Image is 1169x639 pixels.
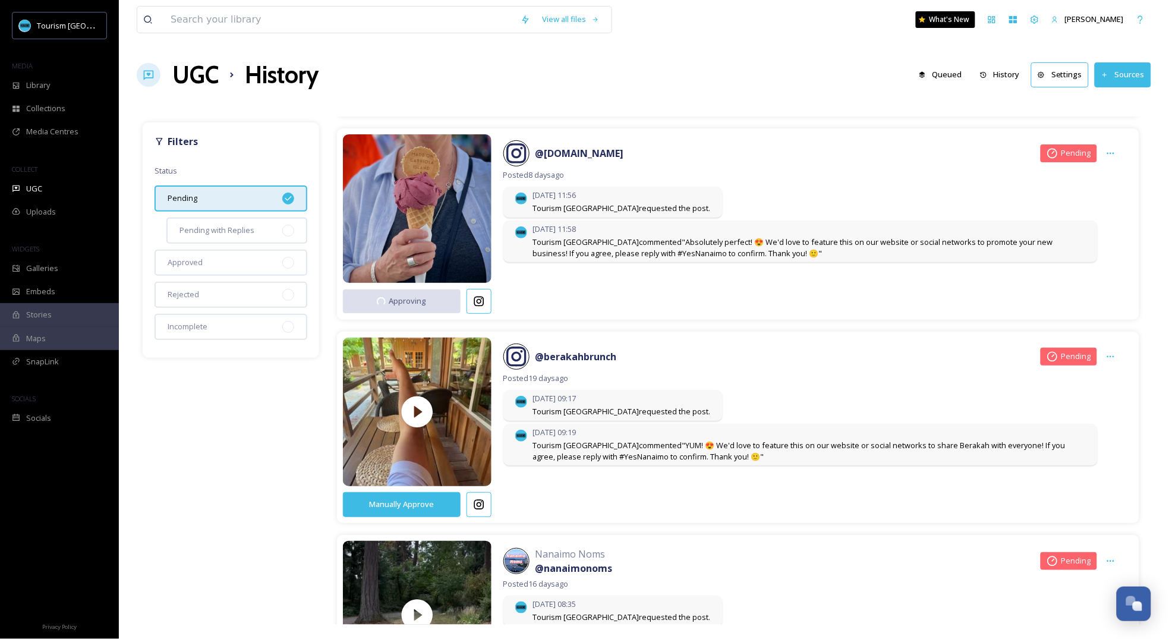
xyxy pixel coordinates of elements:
img: tourism_nanaimo_logo.jpeg [515,193,527,204]
span: Uploads [26,206,56,218]
a: @berakahbrunch [535,350,617,364]
a: Settings [1031,62,1095,87]
button: Queued [913,63,968,86]
span: Maps [26,333,46,344]
span: Tourism [GEOGRAPHIC_DATA] commented "YUM! 😍 We'd love to feature this on our website or social ne... [533,440,1086,462]
span: Tourism [GEOGRAPHIC_DATA] requested the post. [533,612,711,623]
img: tourism_nanaimo_logo.jpeg [515,602,527,613]
span: [DATE] 08:35 [533,599,711,610]
button: Open Chat [1117,587,1151,621]
img: tourism_nanaimo_logo.jpeg [515,226,527,238]
span: SnapLink [26,356,59,367]
span: Approved [168,257,203,268]
button: Approving [343,289,461,313]
span: Galleries [26,263,58,274]
span: Pending [1061,555,1091,566]
a: Privacy Policy [42,619,77,633]
img: tourism_nanaimo_logo.jpeg [19,20,31,32]
img: tourism_nanaimo_logo.jpeg [515,430,527,442]
button: History [974,63,1026,86]
strong: @ [DOMAIN_NAME] [535,147,624,160]
h1: History [245,57,319,93]
span: [PERSON_NAME] [1065,14,1124,24]
span: Tourism [GEOGRAPHIC_DATA] [37,20,143,31]
a: View all files [536,8,606,31]
span: Pending [1061,351,1091,362]
span: WIDGETS [12,244,39,253]
strong: Filters [168,135,198,148]
span: [DATE] 09:17 [533,393,711,404]
span: Status [155,165,177,176]
span: Pending with Replies [179,225,254,236]
span: [DATE] 11:58 [533,224,1086,235]
span: Posted 19 days ago [503,373,1121,384]
span: Rejected [168,289,199,300]
img: 322700143_1567645373738460_3911784427077372293_n.jpg [505,549,528,573]
span: MEDIA [12,61,33,70]
a: @[DOMAIN_NAME] [535,146,624,160]
span: Stories [26,309,52,320]
span: COLLECT [12,165,37,174]
span: Pending [168,193,197,204]
span: Socials [26,413,51,424]
button: Sources [1095,62,1151,87]
span: Posted 16 days ago [503,578,1121,590]
span: Library [26,80,50,91]
span: SOCIALS [12,394,36,403]
strong: @ nanaimonoms [535,562,613,575]
strong: @ berakahbrunch [535,350,617,363]
a: UGC [172,57,219,93]
span: Tourism [GEOGRAPHIC_DATA] commented "Absolutely perfect! 😍 We'd love to feature this on our websi... [533,237,1086,259]
span: Pending [1061,147,1091,159]
input: Search your library [165,7,515,33]
span: Collections [26,103,65,114]
span: Nanaimo Noms [535,547,613,561]
span: [DATE] 09:19 [533,427,1086,438]
a: @nanaimonoms [535,561,613,575]
img: thumbnail [343,323,491,501]
a: Queued [913,63,974,86]
img: tourism_nanaimo_logo.jpeg [515,396,527,408]
a: [PERSON_NAME] [1045,8,1130,31]
span: Posted 8 days ago [503,169,1121,181]
span: Incomplete [168,321,207,332]
span: UGC [26,183,42,194]
img: 18181368868334735.jpg [343,119,491,298]
span: Embeds [26,286,55,297]
span: Tourism [GEOGRAPHIC_DATA] requested the post. [533,203,711,214]
span: Media Centres [26,126,78,137]
button: Manually Approve [343,492,461,517]
span: Approving [389,295,426,307]
button: Settings [1031,62,1089,87]
span: Privacy Policy [42,623,77,631]
a: History [974,63,1032,86]
span: Tourism [GEOGRAPHIC_DATA] requested the post. [533,406,711,417]
span: [DATE] 11:56 [533,190,711,201]
a: What's New [916,11,975,28]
